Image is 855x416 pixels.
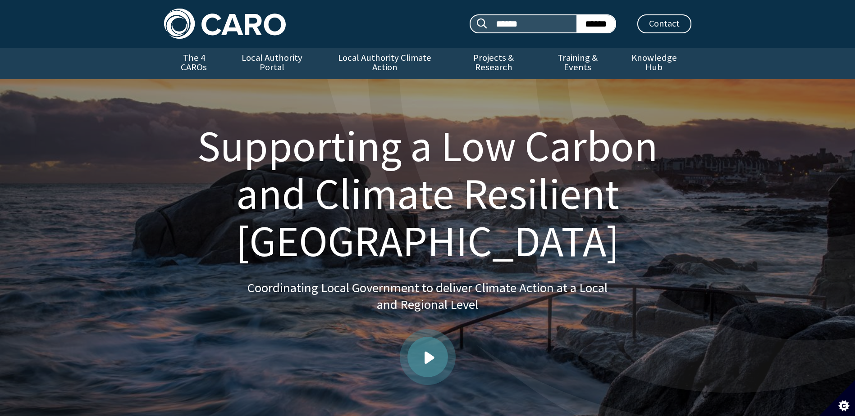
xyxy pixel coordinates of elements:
p: Coordinating Local Government to deliver Climate Action at a Local and Regional Level [247,280,608,313]
a: Training & Events [538,48,617,79]
a: Local Authority Portal [224,48,320,79]
button: Set cookie preferences [819,380,855,416]
a: Projects & Research [449,48,538,79]
a: Play video [407,337,448,377]
h1: Supporting a Low Carbon and Climate Resilient [GEOGRAPHIC_DATA] [175,122,681,265]
img: Caro logo [164,9,286,39]
a: Knowledge Hub [617,48,691,79]
a: The 4 CAROs [164,48,224,79]
a: Local Authority Climate Action [320,48,449,79]
a: Contact [637,14,691,33]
